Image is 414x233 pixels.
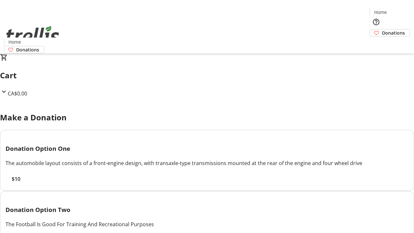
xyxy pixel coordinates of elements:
div: The automobile layout consists of a front-engine design, with transaxle-type transmissions mounte... [5,159,409,167]
h3: Donation Option Two [5,205,409,214]
a: Donations [370,29,410,37]
button: Help [370,16,383,28]
img: Orient E2E Organization b5siwY3sEU's Logo [4,19,61,51]
span: CA$0.00 [8,90,27,97]
a: Home [370,9,391,16]
span: Donations [382,29,405,36]
span: $10 [12,175,20,183]
button: Cart [370,37,383,50]
span: Home [8,39,21,45]
button: $10 [5,175,26,183]
a: Donations [4,46,44,53]
a: Home [4,39,25,45]
span: Donations [16,46,39,53]
h3: Donation Option One [5,144,409,153]
span: Home [374,9,387,16]
div: The Football Is Good For Training And Recreational Purposes [5,220,409,228]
